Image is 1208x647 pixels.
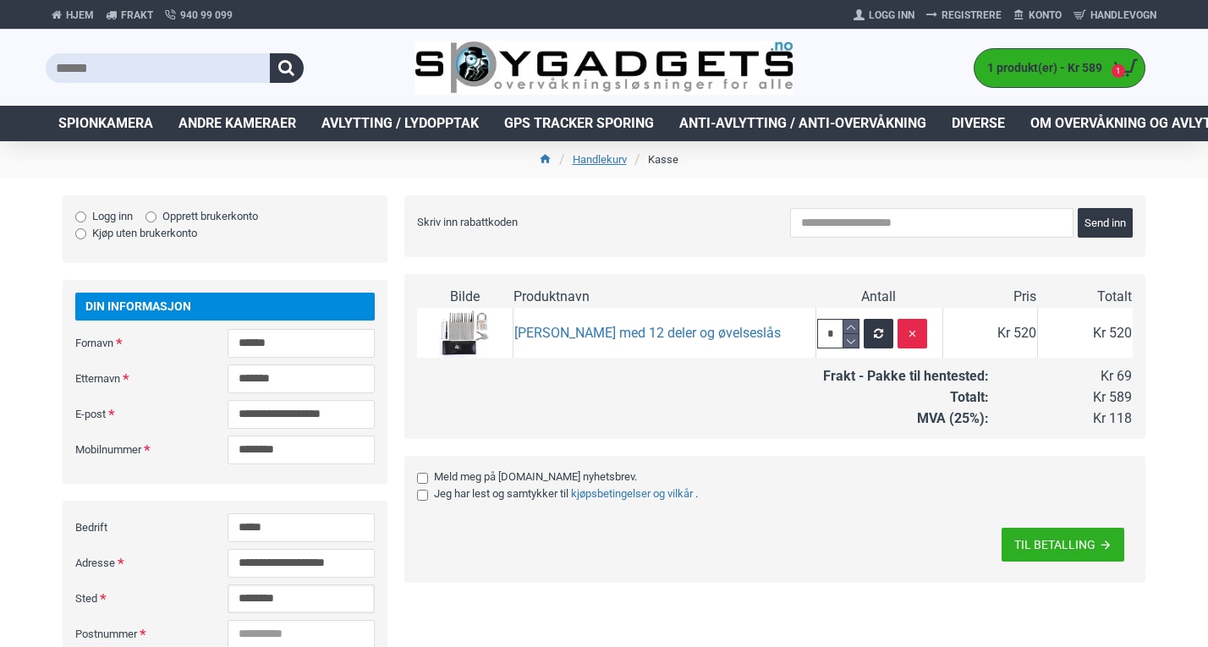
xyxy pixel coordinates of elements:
label: Meld meg på [DOMAIN_NAME] nyhetsbrev. [417,469,1120,485]
label: Fornavn [75,329,228,356]
span: Anti-avlytting / Anti-overvåkning [679,113,926,134]
a: Handlekurv [573,151,627,168]
span: 940 99 099 [180,8,233,23]
td: Totalt [1037,287,1133,308]
td: Kr 589 [990,387,1133,408]
a: Diverse [939,106,1018,141]
a: Registrere [920,2,1008,29]
input: Meld meg på [DOMAIN_NAME] nyhetsbrev. [417,473,428,484]
span: Spionkamera [58,113,153,134]
td: Kr 520 [1037,308,1133,360]
a: GPS Tracker Sporing [491,106,667,141]
span: Frakt [121,8,153,23]
td: Kr 520 [942,308,1038,360]
div: Din informasjon [75,293,375,321]
td: Produktnavn [513,287,815,308]
label: Sted [75,584,228,611]
strong: Totalt: [950,389,989,405]
span: Konto [1029,8,1062,23]
span: Send inn [1084,217,1126,228]
label: Skriv inn rabattkoden [417,208,629,235]
label: Bedrift [75,513,228,540]
label: Mobilnummer [75,436,228,463]
a: [PERSON_NAME] med 12 deler og øvelseslås [514,324,781,343]
td: Kr 69 [990,366,1133,387]
a: 1 produkt(er) - Kr 589 1 [975,49,1145,87]
b: Kjøpsbetingelser og vilkår [571,487,693,500]
span: TIL BETALLING [1014,539,1095,551]
img: Dirkesett med 12 deler og øvelseslås [439,309,490,359]
span: Andre kameraer [178,113,296,134]
a: Anti-avlytting / Anti-overvåkning [667,106,939,141]
label: Kjøp uten brukerkonto [75,225,197,242]
label: Jeg har lest og samtykker til . [417,485,1120,502]
label: E-post [75,400,228,427]
a: Spionkamera [46,106,166,141]
label: Opprett brukerkonto [146,208,258,225]
strong: Frakt - Pakke til hentested: [823,368,989,384]
span: 1 produkt(er) - Kr 589 [975,59,1106,77]
span: Hjem [66,8,94,23]
a: Konto [1008,2,1068,29]
a: Kjøpsbetingelser og vilkår [568,485,695,502]
td: Pris [942,287,1038,308]
span: Avlytting / Lydopptak [321,113,479,134]
button: Send inn [1078,208,1133,238]
span: 1 [1112,64,1126,79]
label: Etternavn [75,365,228,392]
td: Kr 118 [990,408,1133,430]
a: Logg Inn [848,2,920,29]
button: TIL BETALLING [1002,528,1124,562]
input: Opprett brukerkonto [146,211,156,222]
span: Logg Inn [869,8,914,23]
strong: MVA (25%): [917,410,989,426]
a: Avlytting / Lydopptak [309,106,491,141]
a: Andre kameraer [166,106,309,141]
td: Antall [815,287,942,308]
img: SpyGadgets.no [415,41,794,96]
span: Handlevogn [1090,8,1156,23]
a: Handlevogn [1068,2,1162,29]
input: Kjøp uten brukerkonto [75,228,86,239]
label: Logg inn [75,208,133,225]
td: Bilde [417,287,513,308]
label: Adresse [75,549,228,576]
span: Registrere [942,8,1002,23]
input: Jeg har lest og samtykker tilKjøpsbetingelser og vilkår. [417,490,428,501]
span: Diverse [952,113,1005,134]
span: GPS Tracker Sporing [504,113,654,134]
label: Postnummer [75,620,228,647]
input: Logg inn [75,211,86,222]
